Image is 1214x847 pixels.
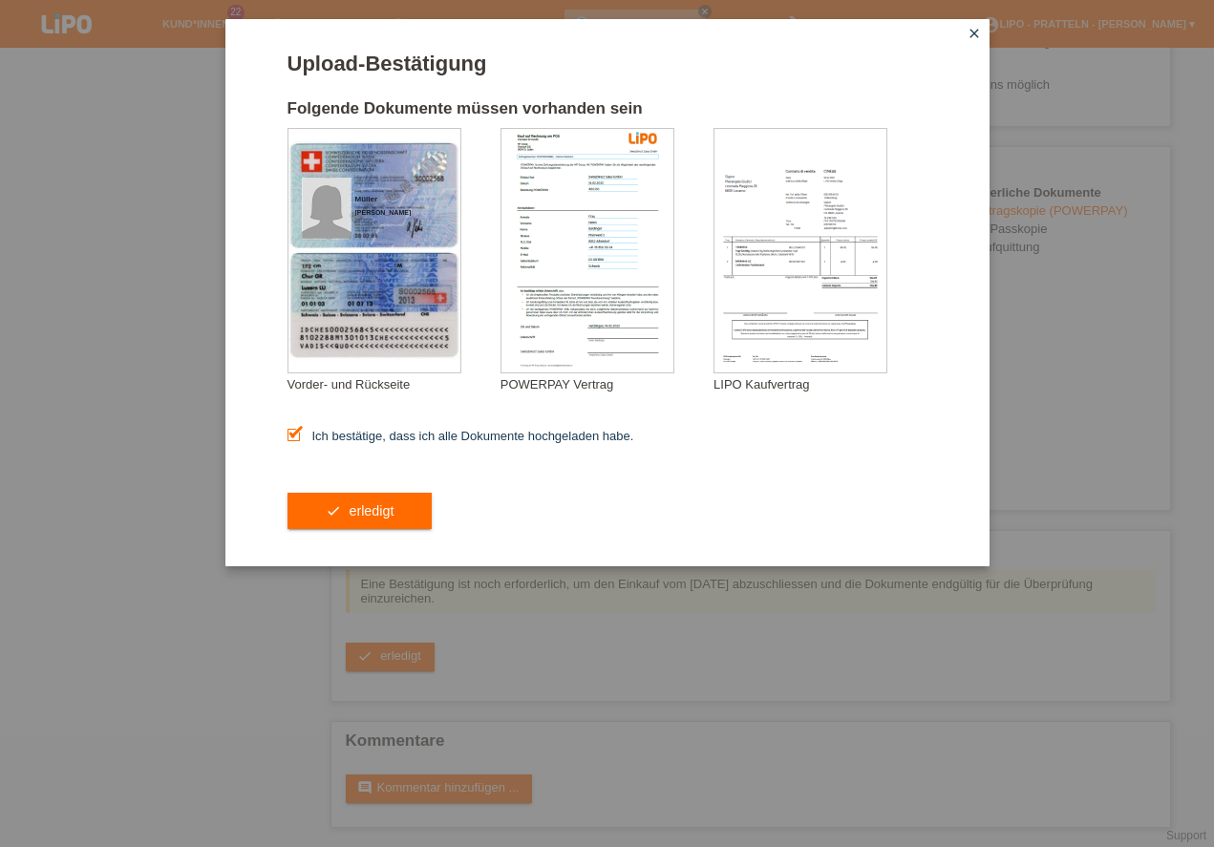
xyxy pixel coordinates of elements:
[288,429,634,443] label: Ich bestätige, dass ich alle Dokumente hochgeladen habe.
[288,52,927,75] h1: Upload-Bestätigung
[349,503,394,519] span: erledigt
[962,24,987,46] a: close
[355,195,451,203] div: Müller
[288,377,501,392] div: Vorder- und Rückseite
[288,493,433,529] button: check erledigt
[628,132,657,144] img: 39073_print.png
[302,178,351,239] img: swiss_id_photo_female.png
[355,209,451,216] div: [PERSON_NAME]
[967,26,982,41] i: close
[288,99,927,128] h2: Folgende Dokumente müssen vorhanden sein
[288,129,460,372] img: upload_document_confirmation_type_id_swiss_empty.png
[713,377,926,392] div: LIPO Kaufvertrag
[714,129,886,372] img: upload_document_confirmation_type_receipt_generic.png
[501,377,713,392] div: POWERPAY Vertrag
[501,129,673,372] img: upload_document_confirmation_type_contract_not_within_kkg_whitelabel.png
